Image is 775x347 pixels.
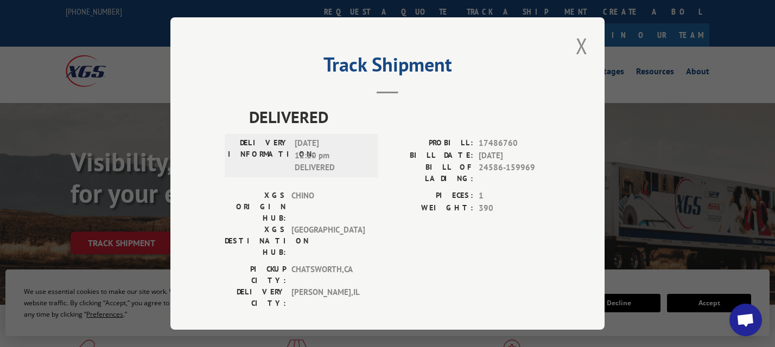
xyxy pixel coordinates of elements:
[225,286,286,309] label: DELIVERY CITY:
[291,264,365,286] span: CHATSWORTH , CA
[228,137,289,174] label: DELIVERY INFORMATION:
[729,304,762,336] a: Open chat
[479,137,550,150] span: 17486760
[295,137,368,174] span: [DATE] 12:10 pm DELIVERED
[387,162,473,184] label: BILL OF LADING:
[291,224,365,258] span: [GEOGRAPHIC_DATA]
[225,190,286,224] label: XGS ORIGIN HUB:
[225,57,550,78] h2: Track Shipment
[291,286,365,309] span: [PERSON_NAME] , IL
[387,190,473,202] label: PIECES:
[387,202,473,215] label: WEIGHT:
[387,150,473,162] label: BILL DATE:
[479,202,550,215] span: 390
[249,105,550,129] span: DELIVERED
[387,137,473,150] label: PROBILL:
[225,264,286,286] label: PICKUP CITY:
[479,190,550,202] span: 1
[291,190,365,224] span: CHINO
[225,224,286,258] label: XGS DESTINATION HUB:
[479,162,550,184] span: 24586-159969
[479,150,550,162] span: [DATE]
[573,31,591,61] button: Close modal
